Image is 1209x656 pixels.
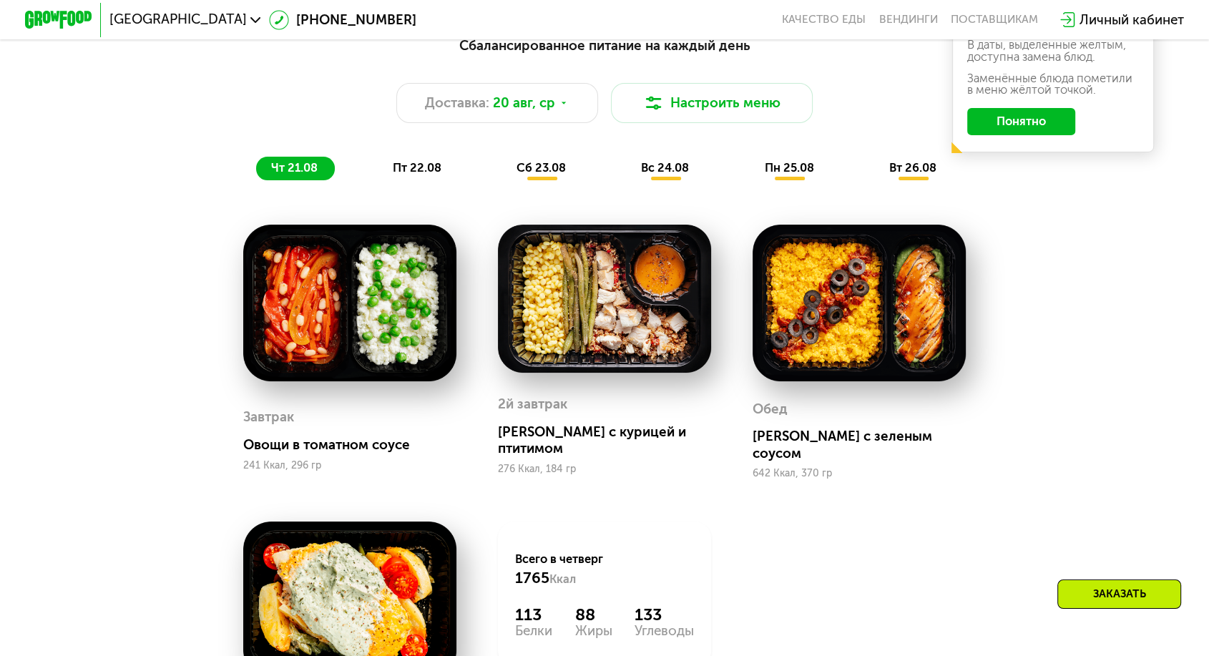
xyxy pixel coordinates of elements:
div: Завтрак [243,404,294,429]
div: Жиры [574,625,612,638]
div: Сбалансированное питание на каждый день [107,35,1102,56]
a: Вендинги [879,13,938,26]
div: 113 [515,604,552,625]
div: 642 Ккал, 370 гр [753,468,965,479]
a: Качество еды [782,13,866,26]
div: Овощи в томатном соусе [243,436,469,453]
span: [GEOGRAPHIC_DATA] [109,13,247,26]
div: [PERSON_NAME] с курицей и птитимом [498,424,724,457]
span: чт 21.08 [271,161,318,175]
span: вт 26.08 [889,161,936,175]
div: 2й завтрак [498,391,567,416]
span: 20 авг, ср [493,93,555,113]
button: Настроить меню [611,83,813,123]
span: Доставка: [425,93,489,113]
div: Всего в четверг [515,551,694,588]
div: 241 Ккал, 296 гр [243,460,456,471]
span: Ккал [549,572,576,586]
div: поставщикам [951,13,1038,26]
div: [PERSON_NAME] с зеленым соусом [753,428,979,461]
a: [PHONE_NUMBER] [269,10,416,30]
span: 1765 [515,569,549,587]
button: Понятно [967,108,1075,135]
div: Углеводы [635,625,694,638]
div: Белки [515,625,552,638]
div: Обед [753,396,788,421]
div: 276 Ккал, 184 гр [498,464,710,475]
span: пн 25.08 [764,161,813,175]
span: вс 24.08 [641,161,689,175]
div: В даты, выделенные желтым, доступна замена блюд. [967,39,1139,63]
span: пт 22.08 [393,161,441,175]
div: Заменённые блюда пометили в меню жёлтой точкой. [967,73,1139,97]
span: сб 23.08 [517,161,566,175]
div: 88 [574,604,612,625]
div: Личный кабинет [1080,10,1184,30]
div: 133 [635,604,694,625]
div: Заказать [1057,579,1181,609]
